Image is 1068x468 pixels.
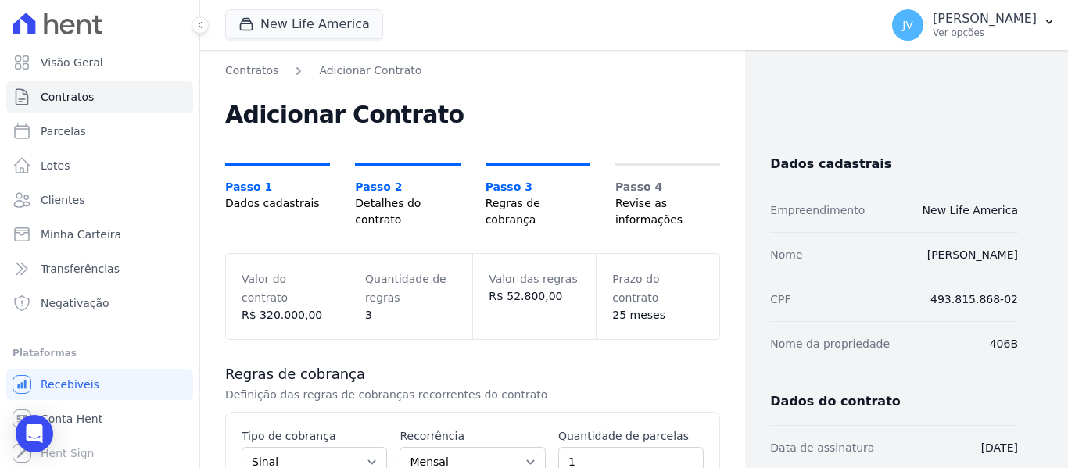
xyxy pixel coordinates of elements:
nav: Progress [225,163,720,228]
a: Contratos [6,81,193,113]
h3: Dados do contrato [770,391,1018,413]
dd: [PERSON_NAME] [927,245,1018,264]
h3: Regras de cobrança [225,365,720,384]
dt: Empreendimento [770,201,865,220]
a: Clientes [6,184,193,216]
p: Ver opções [933,27,1037,39]
dt: Prazo do contrato [612,270,704,307]
div: Open Intercom Messenger [16,415,53,452]
label: Tipo de cobrança [242,428,387,444]
dd: R$ 52.800,00 [489,288,580,305]
p: Definição das regras de cobranças recorrentes do contrato [225,387,720,402]
a: Recebíveis [6,369,193,400]
dt: CPF [770,290,790,309]
dt: Quantidade de regras [365,270,457,307]
span: Parcelas [41,123,86,139]
span: JV [902,20,913,30]
label: Quantidade de parcelas [558,428,704,444]
dd: New Life America [923,201,1018,220]
a: Adicionar Contrato [319,63,421,79]
span: Conta Hent [41,411,102,427]
dd: [DATE] [981,438,1018,457]
span: Detalhes do contrato [355,195,460,228]
a: Contratos [225,63,278,79]
dt: Valor das regras [489,270,580,288]
dd: 3 [365,307,457,323]
span: Passo 1 [225,179,330,195]
span: Clientes [41,192,84,208]
span: Passo 4 [615,179,720,195]
dt: Valor do contrato [242,270,333,307]
p: [PERSON_NAME] [933,11,1037,27]
span: Minha Carteira [41,227,121,242]
button: JV [PERSON_NAME] Ver opções [880,3,1068,47]
a: Transferências [6,253,193,284]
span: Negativação [41,295,109,311]
a: Conta Hent [6,403,193,434]
label: Recorrência [400,428,545,444]
a: Negativação [6,288,193,319]
span: Lotes [41,158,70,173]
span: Regras de cobrança [486,195,590,228]
span: Dados cadastrais [225,195,330,212]
span: Passo 3 [486,179,590,195]
dd: 406B [990,334,1018,353]
button: New Life America [225,9,383,39]
a: Minha Carteira [6,219,193,250]
h2: Adicionar Contrato [225,104,720,126]
dd: 493.815.868-02 [930,290,1018,309]
h3: Dados cadastrais [770,153,1018,175]
dd: R$ 320.000,00 [242,307,333,323]
dd: 25 meses [612,307,704,323]
dt: Data de assinatura [770,438,874,457]
span: Revise as informações [615,195,720,228]
span: Recebíveis [41,377,99,392]
dt: Nome [770,245,802,264]
nav: Breadcrumb [225,63,720,79]
span: Visão Geral [41,55,103,70]
a: Lotes [6,150,193,181]
dt: Nome da propriedade [770,334,890,353]
a: Visão Geral [6,47,193,78]
span: Transferências [41,261,120,277]
span: Passo 2 [355,179,460,195]
div: Plataformas [13,344,187,363]
a: Parcelas [6,116,193,147]
span: Contratos [41,89,94,105]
